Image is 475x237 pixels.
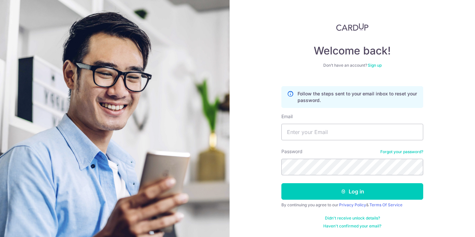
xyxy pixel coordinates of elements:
[281,113,293,120] label: Email
[281,183,423,200] button: Log in
[325,216,380,221] a: Didn't receive unlock details?
[298,90,418,104] p: Follow the steps sent to your email inbox to reset your password.
[281,124,423,140] input: Enter your Email
[336,23,368,31] img: CardUp Logo
[380,149,423,154] a: Forgot your password?
[339,202,366,207] a: Privacy Policy
[368,63,382,68] a: Sign up
[323,223,381,229] a: Haven't confirmed your email?
[369,202,402,207] a: Terms Of Service
[281,63,423,68] div: Don’t have an account?
[281,148,302,155] label: Password
[281,44,423,57] h4: Welcome back!
[281,202,423,208] div: By continuing you agree to our &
